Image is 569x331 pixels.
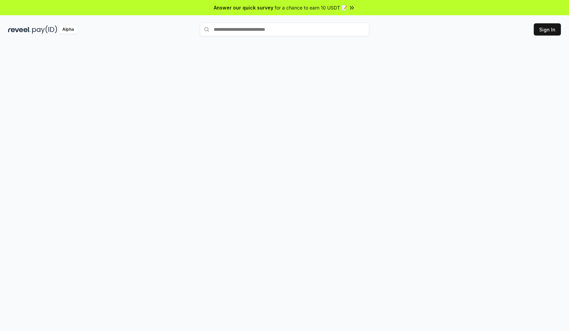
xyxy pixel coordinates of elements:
[534,23,561,36] button: Sign In
[214,4,273,11] span: Answer our quick survey
[275,4,347,11] span: for a chance to earn 10 USDT 📝
[8,25,31,34] img: reveel_dark
[59,25,78,34] div: Alpha
[32,25,57,34] img: pay_id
